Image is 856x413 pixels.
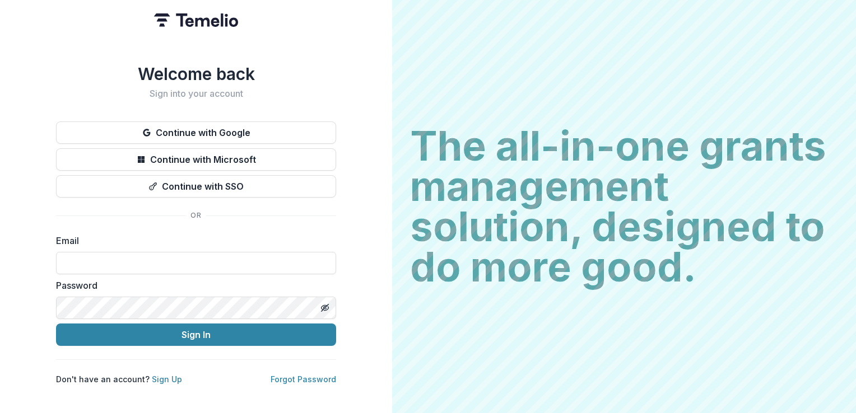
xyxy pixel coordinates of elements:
button: Continue with SSO [56,175,336,198]
button: Continue with Microsoft [56,148,336,171]
h1: Welcome back [56,64,336,84]
img: Temelio [154,13,238,27]
label: Email [56,234,329,247]
label: Password [56,279,329,292]
button: Continue with Google [56,121,336,144]
button: Sign In [56,323,336,346]
button: Toggle password visibility [316,299,334,317]
p: Don't have an account? [56,373,182,385]
a: Sign Up [152,374,182,384]
h2: Sign into your account [56,88,336,99]
a: Forgot Password [271,374,336,384]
